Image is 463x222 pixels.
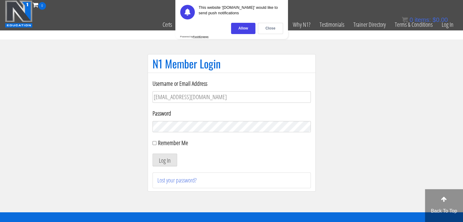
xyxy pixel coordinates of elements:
div: This website '[DOMAIN_NAME]' would like to send push notifications [199,5,283,19]
a: Testimonials [315,10,349,40]
a: Log In [437,10,458,40]
span: 0 [38,2,46,10]
a: Trainer Directory [349,10,390,40]
img: icon11.png [402,17,408,23]
div: Close [258,23,283,34]
span: items: [415,16,431,23]
a: Lost your password? [157,176,197,184]
div: Powered by [180,35,209,38]
a: Certs [158,10,177,40]
h1: N1 Member Login [153,57,311,70]
strong: PushEngage [193,35,209,38]
label: Username or Email Address [153,79,311,88]
a: 0 [33,1,46,9]
span: 0 [409,16,413,23]
p: Back To Top [425,207,463,215]
label: Password [153,109,311,118]
button: Log In [153,154,177,166]
a: Why N1? [288,10,315,40]
div: Allow [231,23,255,34]
a: Terms & Conditions [390,10,437,40]
label: Remember Me [158,139,188,147]
bdi: 0.00 [433,16,448,23]
img: n1-education [5,0,33,28]
span: $ [433,16,436,23]
a: 0 items: $0.00 [402,16,448,23]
